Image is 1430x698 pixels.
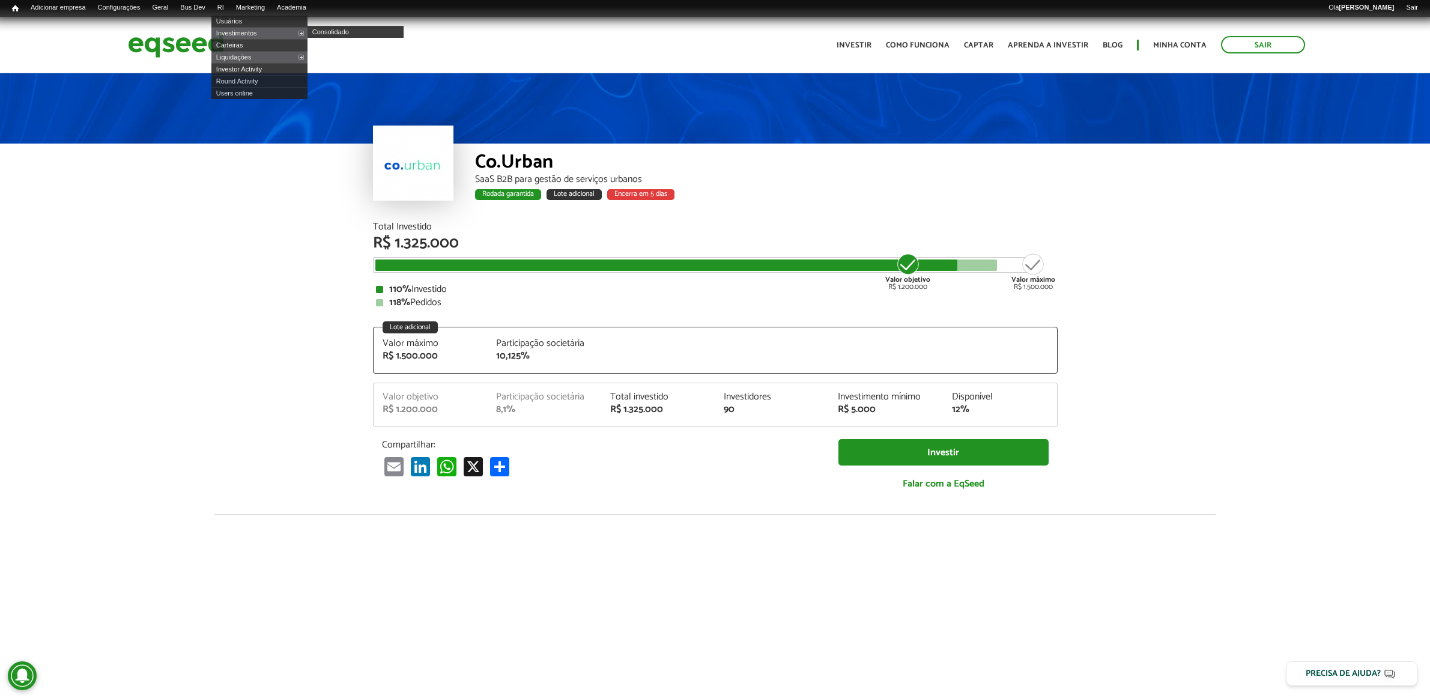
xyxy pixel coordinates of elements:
[964,41,993,49] a: Captar
[146,3,174,13] a: Geral
[885,252,930,291] div: R$ 1.200.000
[1221,36,1305,53] a: Sair
[383,321,438,333] div: Lote adicional
[271,3,312,13] a: Academia
[128,29,224,61] img: EqSeed
[382,457,406,476] a: Email
[383,339,479,348] div: Valor máximo
[382,439,820,451] p: Compartilhar:
[1339,4,1394,11] strong: [PERSON_NAME]
[496,351,592,361] div: 10,125%
[838,392,934,402] div: Investimento mínimo
[389,281,411,297] strong: 110%
[1153,41,1207,49] a: Minha conta
[838,405,934,414] div: R$ 5.000
[92,3,147,13] a: Configurações
[837,41,871,49] a: Investir
[496,405,592,414] div: 8,1%
[461,457,485,476] a: X
[230,3,271,13] a: Marketing
[389,294,410,311] strong: 118%
[886,41,950,49] a: Como funciona
[724,392,820,402] div: Investidores
[496,392,592,402] div: Participação societária
[488,457,512,476] a: Compartilhar
[475,175,1058,184] div: SaaS B2B para gestão de serviços urbanos
[25,3,92,13] a: Adicionar empresa
[376,285,1055,294] div: Investido
[838,472,1049,496] a: Falar com a EqSeed
[376,298,1055,308] div: Pedidos
[496,339,592,348] div: Participação societária
[610,392,706,402] div: Total investido
[475,153,1058,175] div: Co.Urban
[838,439,1049,466] a: Investir
[12,4,19,13] span: Início
[408,457,432,476] a: LinkedIn
[547,189,602,200] div: Lote adicional
[1011,274,1055,285] strong: Valor máximo
[211,3,230,13] a: RI
[383,392,479,402] div: Valor objetivo
[373,235,1058,251] div: R$ 1.325.000
[1322,3,1400,13] a: Olá[PERSON_NAME]
[724,405,820,414] div: 90
[174,3,211,13] a: Bus Dev
[383,405,479,414] div: R$ 1.200.000
[1011,252,1055,291] div: R$ 1.500.000
[435,457,459,476] a: WhatsApp
[383,351,479,361] div: R$ 1.500.000
[607,189,674,200] div: Encerra em 5 dias
[610,405,706,414] div: R$ 1.325.000
[373,222,1058,232] div: Total Investido
[952,392,1048,402] div: Disponível
[1008,41,1088,49] a: Aprenda a investir
[211,15,308,27] a: Usuários
[475,189,541,200] div: Rodada garantida
[952,405,1048,414] div: 12%
[1400,3,1424,13] a: Sair
[1103,41,1122,49] a: Blog
[6,3,25,14] a: Início
[885,274,930,285] strong: Valor objetivo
